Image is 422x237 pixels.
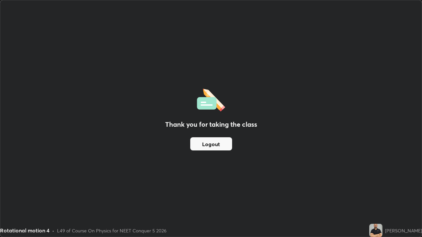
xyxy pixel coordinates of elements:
img: 88abb398c7ca4b1491dfe396cc999ae1.jpg [369,224,382,237]
div: L49 of Course On Physics for NEET Conquer 5 2026 [57,227,166,234]
img: offlineFeedback.1438e8b3.svg [197,87,225,112]
div: [PERSON_NAME] [385,227,422,234]
h2: Thank you for taking the class [165,119,257,129]
button: Logout [190,137,232,150]
div: • [52,227,54,234]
